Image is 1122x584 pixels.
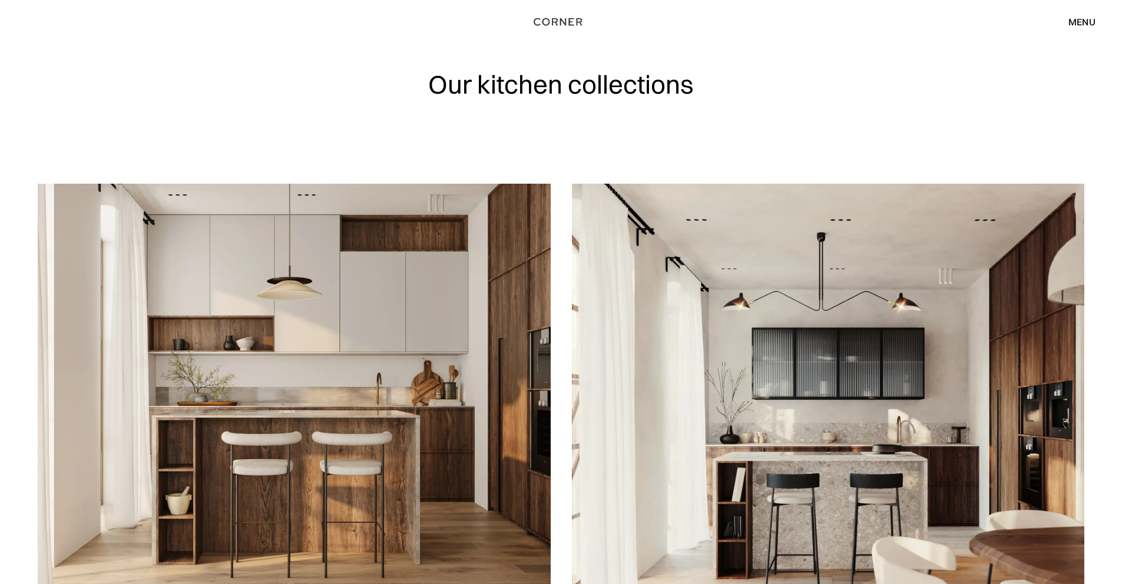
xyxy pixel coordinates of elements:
div: menu [1068,17,1095,26]
div: menu [1057,12,1095,32]
a: home [517,14,605,29]
h1: Our kitchen collections [428,71,694,98]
